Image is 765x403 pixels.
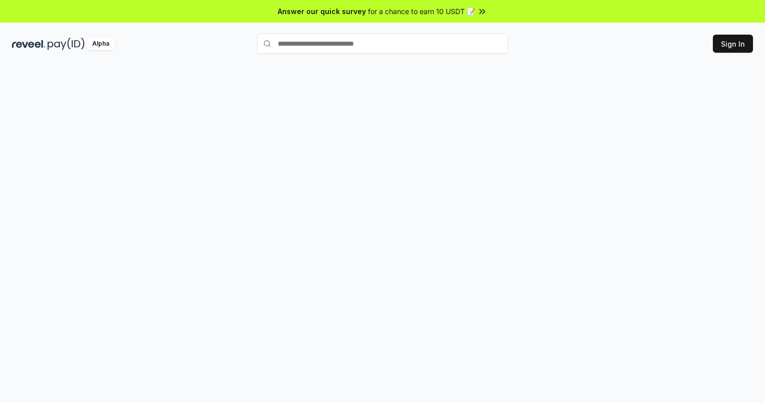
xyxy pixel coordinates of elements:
img: pay_id [48,38,85,50]
span: Answer our quick survey [278,6,366,17]
div: Alpha [87,38,115,50]
img: reveel_dark [12,38,46,50]
button: Sign In [713,35,753,53]
span: for a chance to earn 10 USDT 📝 [368,6,475,17]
